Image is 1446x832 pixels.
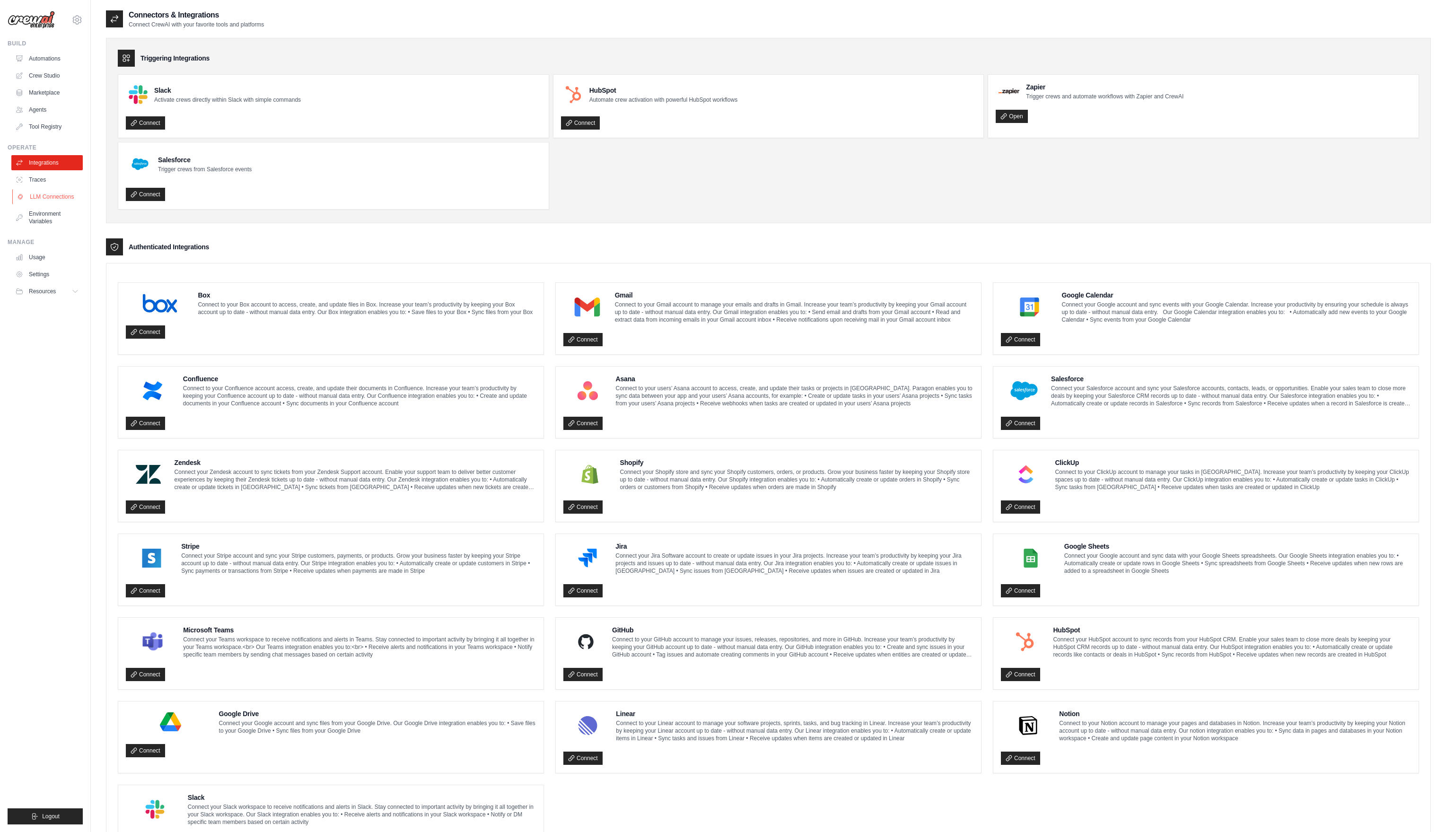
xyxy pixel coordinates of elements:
h4: Slack [154,86,301,95]
h4: Zendesk [175,458,536,467]
h4: Stripe [181,542,536,551]
img: Logo [8,11,55,29]
img: Jira Logo [566,549,609,568]
h4: Microsoft Teams [183,625,536,635]
p: Trigger crews and automate workflows with Zapier and CrewAI [1026,93,1183,100]
p: Connect your Jira Software account to create or update issues in your Jira projects. Increase you... [615,552,973,575]
a: Integrations [11,155,83,170]
p: Activate crews directly within Slack with simple commands [154,96,301,104]
h4: Google Drive [219,709,536,718]
p: Connect to your Box account to access, create, and update files in Box. Increase your team’s prod... [198,301,536,316]
h2: Connectors & Integrations [129,9,264,21]
h4: Asana [616,374,973,384]
a: Connect [126,417,165,430]
a: Connect [126,668,165,681]
a: Crew Studio [11,68,83,83]
a: Connect [563,584,603,597]
img: Box Logo [129,294,191,313]
div: Manage [8,238,83,246]
h3: Triggering Integrations [140,53,210,63]
h4: Salesforce [1051,374,1411,384]
a: Marketplace [11,85,83,100]
h4: Jira [615,542,973,551]
p: Connect to your users’ Asana account to access, create, and update their tasks or projects in [GE... [616,385,973,407]
img: Google Drive Logo [129,712,212,731]
img: Shopify Logo [566,465,613,484]
a: Connect [126,744,165,757]
a: Connect [126,500,165,514]
p: Connect your Teams workspace to receive notifications and alerts in Teams. Stay connected to impo... [183,636,536,658]
a: Connect [1001,752,1040,765]
img: Slack Logo [129,800,181,819]
p: Connect CrewAI with your favorite tools and platforms [129,21,264,28]
img: GitHub Logo [566,632,605,651]
p: Connect to your Notion account to manage your pages and databases in Notion. Increase your team’s... [1059,719,1411,742]
a: Connect [1001,333,1040,346]
img: Salesforce Logo [1004,381,1044,400]
div: Build [8,40,83,47]
p: Connect to your Gmail account to manage your emails and drafts in Gmail. Increase your team’s pro... [615,301,973,324]
a: Environment Variables [11,206,83,229]
a: Connect [563,500,603,514]
a: Automations [11,51,83,66]
a: Connect [563,333,603,346]
p: Connect to your Linear account to manage your software projects, sprints, tasks, and bug tracking... [616,719,973,742]
img: Asana Logo [566,381,609,400]
a: Connect [1001,668,1040,681]
button: Logout [8,808,83,824]
img: Google Calendar Logo [1004,298,1055,316]
h4: Notion [1059,709,1411,718]
h4: Box [198,290,536,300]
a: Connect [126,584,165,597]
h4: HubSpot [589,86,737,95]
a: Connect [563,752,603,765]
h4: Zapier [1026,82,1183,92]
h4: Confluence [183,374,536,384]
p: Connect your Slack workspace to receive notifications and alerts in Slack. Stay connected to impo... [188,803,536,826]
a: Settings [11,267,83,282]
img: Gmail Logo [566,298,608,316]
p: Connect your HubSpot account to sync records from your HubSpot CRM. Enable your sales team to clo... [1053,636,1411,658]
img: Google Sheets Logo [1004,549,1058,568]
a: Connect [1001,417,1040,430]
h4: Salesforce [158,155,252,165]
p: Connect your Google account and sync files from your Google Drive. Our Google Drive integration e... [219,719,536,735]
img: Stripe Logo [129,549,175,568]
p: Connect your Shopify store and sync your Shopify customers, orders, or products. Grow your busine... [620,468,973,491]
div: Operate [8,144,83,151]
p: Connect to your Confluence account access, create, and update their documents in Confluence. Incr... [183,385,536,407]
a: Connect [563,668,603,681]
h4: GitHub [612,625,973,635]
img: HubSpot Logo [564,85,583,104]
p: Trigger crews from Salesforce events [158,166,252,173]
img: Linear Logo [566,716,609,735]
p: Connect your Stripe account and sync your Stripe customers, payments, or products. Grow your busi... [181,552,536,575]
span: Resources [29,288,56,295]
a: Connect [563,417,603,430]
a: Open [996,110,1027,123]
p: Connect to your GitHub account to manage your issues, releases, repositories, and more in GitHub.... [612,636,973,658]
a: Connect [126,325,165,339]
p: Connect your Salesforce account and sync your Salesforce accounts, contacts, leads, or opportunit... [1051,385,1411,407]
p: Connect your Google account and sync data with your Google Sheets spreadsheets. Our Google Sheets... [1064,552,1411,575]
img: HubSpot Logo [1004,632,1046,651]
p: Connect to your ClickUp account to manage your tasks in [GEOGRAPHIC_DATA]. Increase your team’s p... [1055,468,1411,491]
h4: Shopify [620,458,973,467]
a: Tool Registry [11,119,83,134]
a: LLM Connections [12,189,84,204]
img: Zendesk Logo [129,465,168,484]
img: Microsoft Teams Logo [129,632,176,651]
a: Usage [11,250,83,265]
img: Zapier Logo [999,88,1019,94]
img: ClickUp Logo [1004,465,1048,484]
p: Connect your Zendesk account to sync tickets from your Zendesk Support account. Enable your suppo... [175,468,536,491]
a: Connect [561,116,600,130]
a: Connect [126,116,165,130]
a: Connect [1001,500,1040,514]
h4: Linear [616,709,973,718]
h4: Google Calendar [1062,290,1411,300]
h4: Slack [188,793,536,802]
a: Connect [126,188,165,201]
p: Automate crew activation with powerful HubSpot workflows [589,96,737,104]
img: Slack Logo [129,85,148,104]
